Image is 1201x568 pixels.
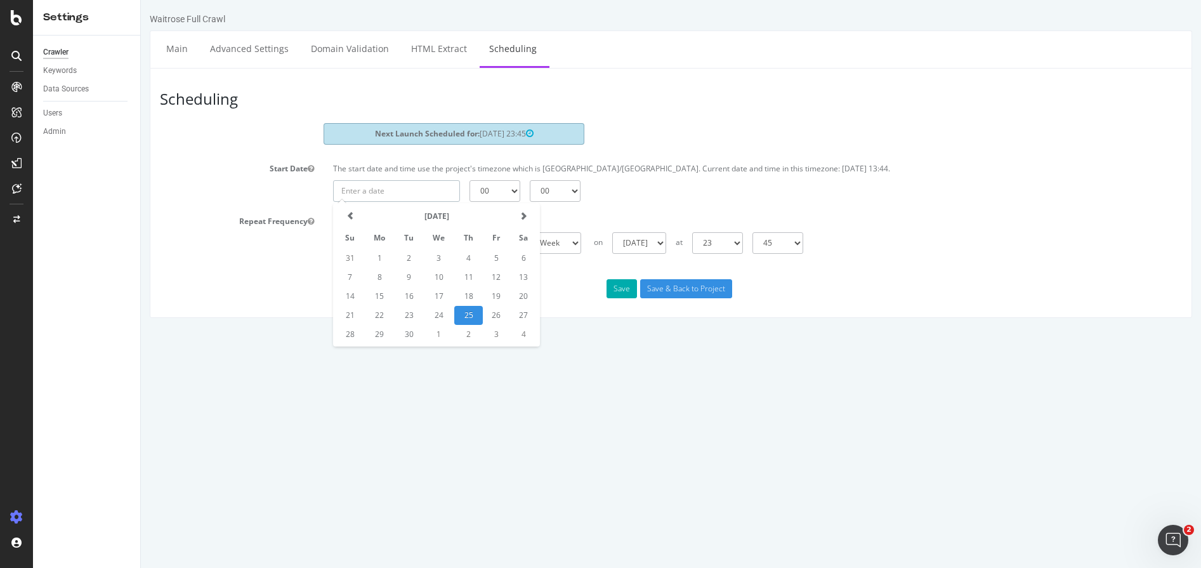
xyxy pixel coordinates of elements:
td: 15 [223,287,254,306]
td: 2 [313,325,342,344]
th: Fr [342,227,369,249]
td: 6 [369,249,397,268]
th: We [282,227,313,249]
td: 21 [195,306,223,325]
td: 11 [313,268,342,287]
td: 5 [342,249,369,268]
td: 16 [254,287,282,306]
div: Admin [43,125,66,138]
div: Data Sources [43,83,89,96]
td: 17 [282,287,313,306]
div: Keywords [43,64,77,77]
div: Settings [43,10,130,25]
td: 27 [369,306,397,325]
div: Users [43,107,62,120]
td: 26 [342,306,369,325]
td: 1 [223,249,254,268]
td: 2 [254,249,282,268]
td: 1 [282,325,313,344]
td: 18 [313,287,342,306]
td: 8 [223,268,254,287]
input: Save & Back to Project [499,279,591,298]
a: Main [16,31,56,66]
a: Admin [43,125,131,138]
a: HTML Extract [261,31,336,66]
td: 28 [195,325,223,344]
td: 20 [369,287,397,306]
a: Crawler [43,46,131,59]
td: 22 [223,306,254,325]
div: Crawler [43,46,69,59]
th: Su [195,227,223,249]
label: Start Date [10,159,183,174]
td: 3 [342,325,369,344]
td: 10 [282,268,313,287]
div: Waitrose Full Crawl [9,13,84,25]
td: 4 [369,325,397,344]
th: Tu [254,227,282,249]
td: 14 [195,287,223,306]
td: 23 [254,306,282,325]
td: 12 [342,268,369,287]
td: 4 [313,249,342,268]
th: Sa [369,227,397,249]
a: Users [43,107,131,120]
strong: Next Launch Scheduled for: [234,128,339,139]
td: 31 [195,249,223,268]
td: 7 [195,268,223,287]
th: [DATE] [223,206,369,227]
p: on [453,232,462,248]
th: Mo [223,227,254,249]
button: Repeat Frequency [167,216,173,227]
button: Start Date [167,163,173,174]
a: Advanced Settings [60,31,157,66]
a: Data Sources [43,83,131,96]
td: 25 [313,306,342,325]
td: 30 [254,325,282,344]
td: 29 [223,325,254,344]
label: Repeat Frequency [10,211,183,227]
span: 2 [1184,525,1194,535]
td: 9 [254,268,282,287]
td: 24 [282,306,313,325]
input: Enter a date [192,180,319,202]
span: [DATE] 23:45 [339,128,393,139]
td: 19 [342,287,369,306]
td: 13 [369,268,397,287]
h3: Scheduling [13,91,185,107]
a: Keywords [43,64,131,77]
th: Th [313,227,342,249]
p: at [535,232,542,248]
iframe: Intercom live chat [1158,525,1188,555]
a: Domain Validation [161,31,258,66]
button: Save [466,279,496,298]
a: Scheduling [339,31,405,66]
p: The start date and time use the project's timezone which is [GEOGRAPHIC_DATA]/[GEOGRAPHIC_DATA]. ... [192,163,1041,174]
td: 3 [282,249,313,268]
